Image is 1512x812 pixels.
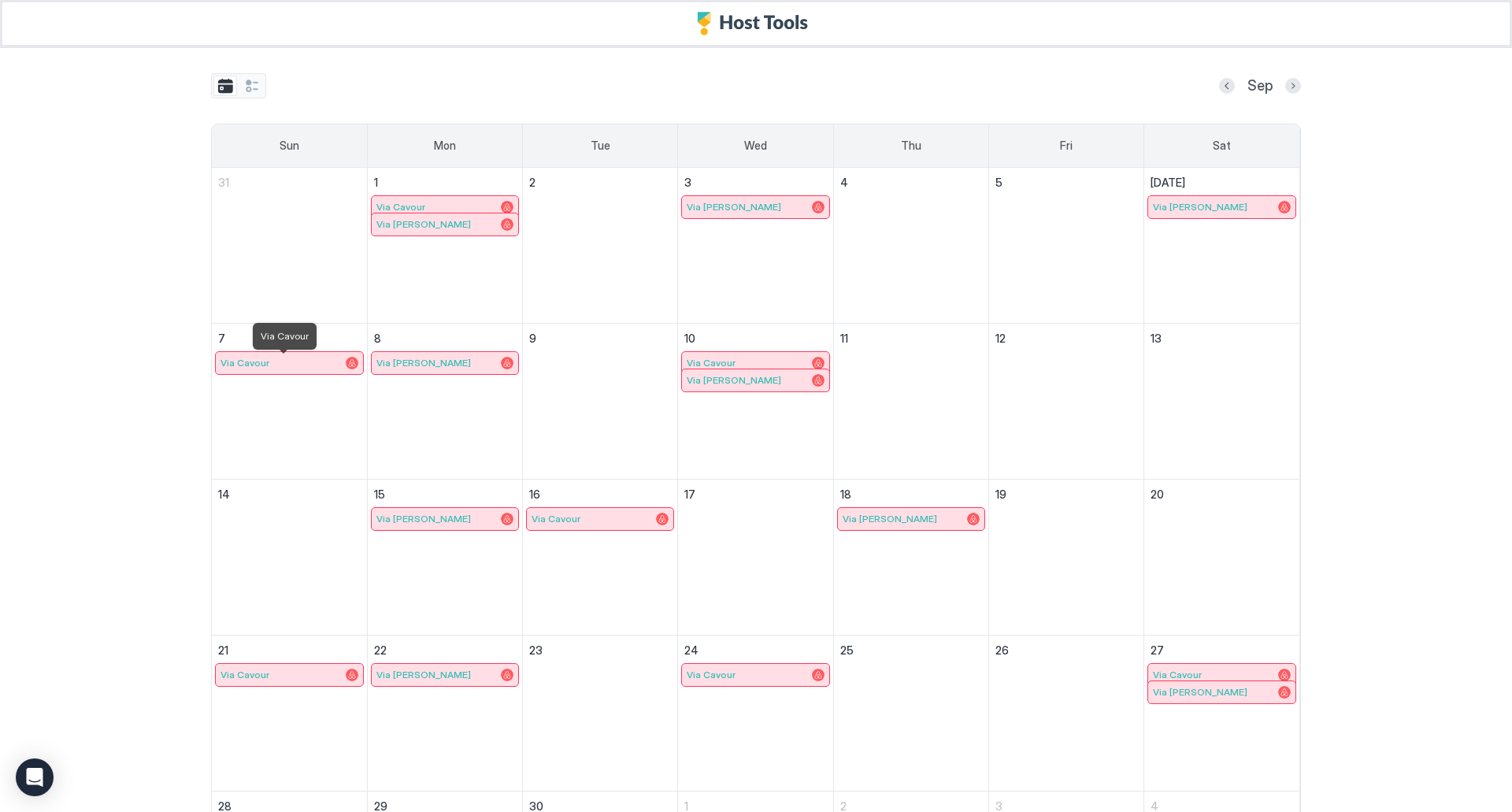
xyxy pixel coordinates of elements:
span: 11 [840,332,848,345]
span: Via [PERSON_NAME] [843,513,937,525]
a: September 24, 2025 [678,636,832,667]
td: September 27, 2025 [1144,635,1299,791]
a: September 9, 2025 [523,324,677,355]
span: 20 [1151,488,1164,501]
td: September 13, 2025 [1144,323,1299,479]
span: 24 [684,643,699,657]
span: Via Cavour [532,513,580,525]
td: September 19, 2025 [988,479,1143,635]
span: 3 [684,176,691,189]
span: 13 [1151,332,1162,345]
span: 16 [529,488,540,501]
a: September 13, 2025 [1144,324,1299,355]
a: Saturday [1197,124,1247,167]
td: September 17, 2025 [678,479,833,635]
td: September 10, 2025 [678,323,833,479]
span: Tue [591,139,610,153]
a: September 16, 2025 [523,480,677,511]
span: 4 [840,176,848,189]
td: September 1, 2025 [367,168,522,324]
a: September 27, 2025 [1144,636,1299,667]
td: August 31, 2025 [212,168,367,324]
a: September 2, 2025 [523,168,677,199]
button: Next month [1285,78,1301,94]
td: September 25, 2025 [833,635,988,791]
td: September 15, 2025 [367,479,522,635]
span: 8 [374,332,381,345]
td: September 9, 2025 [523,323,678,479]
a: Host Tools Logo [697,12,815,35]
td: September 22, 2025 [367,635,522,791]
a: August 31, 2025 [212,168,367,199]
a: September 25, 2025 [834,636,988,667]
a: September 8, 2025 [368,324,522,355]
span: Via Cavour [220,669,269,680]
div: Via Cavour [253,323,317,350]
span: Sat [1213,139,1231,153]
span: Via [PERSON_NAME] [1153,686,1247,698]
span: 9 [529,332,536,345]
td: September 26, 2025 [988,635,1143,791]
span: Via [PERSON_NAME] [376,513,471,525]
a: Monday [418,124,472,167]
a: September 20, 2025 [1144,480,1299,511]
a: September 7, 2025 [212,324,367,355]
span: Via Cavour [220,357,269,369]
a: September 4, 2025 [834,168,988,199]
span: 23 [529,643,543,657]
span: Via Cavour [1153,669,1202,680]
span: Sun [280,139,299,153]
span: 18 [840,488,851,501]
span: Via Cavour [687,357,736,369]
a: September 23, 2025 [523,636,677,667]
td: September 3, 2025 [678,168,833,324]
a: September 6, 2025 [1144,168,1299,199]
td: September 12, 2025 [988,323,1143,479]
td: September 2, 2025 [523,168,678,324]
td: September 7, 2025 [212,323,367,479]
span: Via [PERSON_NAME] [687,201,781,213]
span: Via [PERSON_NAME] [376,357,471,369]
td: September 11, 2025 [833,323,988,479]
span: Fri [1060,139,1073,153]
td: September 8, 2025 [367,323,522,479]
div: tab-group [211,73,266,98]
a: Wednesday [728,124,783,167]
span: [DATE] [1151,176,1185,189]
span: Via Cavour [376,201,425,213]
div: Open Intercom Messenger [16,758,54,796]
a: September 14, 2025 [212,480,367,511]
td: September 16, 2025 [523,479,678,635]
span: 22 [374,643,387,657]
a: September 22, 2025 [368,636,522,667]
span: Thu [901,139,921,153]
a: September 11, 2025 [834,324,988,355]
span: 10 [684,332,695,345]
a: September 21, 2025 [212,636,367,667]
a: Thursday [885,124,937,167]
span: Via [PERSON_NAME] [376,218,471,230]
a: Friday [1044,124,1088,167]
td: September 23, 2025 [523,635,678,791]
td: September 21, 2025 [212,635,367,791]
a: September 3, 2025 [678,168,832,199]
span: 19 [995,488,1006,501]
span: Via [PERSON_NAME] [376,669,471,680]
td: September 5, 2025 [988,168,1143,324]
a: September 10, 2025 [678,324,832,355]
span: 26 [995,643,1009,657]
span: Mon [434,139,456,153]
span: Via [PERSON_NAME] [687,374,781,386]
a: September 17, 2025 [678,480,832,511]
span: 14 [218,488,230,501]
td: September 14, 2025 [212,479,367,635]
td: September 18, 2025 [833,479,988,635]
span: 12 [995,332,1006,345]
a: September 19, 2025 [989,480,1143,511]
td: September 24, 2025 [678,635,833,791]
a: Tuesday [575,124,626,167]
span: 2 [529,176,535,189]
span: 1 [374,176,378,189]
a: September 1, 2025 [368,168,522,199]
